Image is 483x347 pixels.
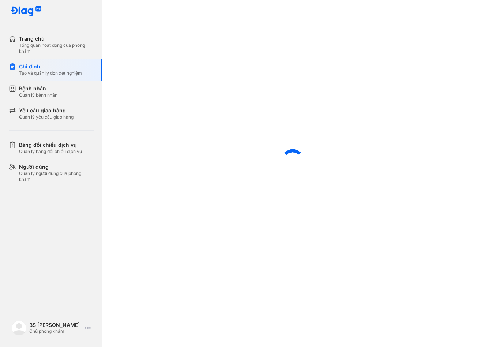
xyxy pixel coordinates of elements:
div: Bảng đối chiếu dịch vụ [19,141,82,149]
div: Quản lý bảng đối chiếu dịch vụ [19,149,82,154]
div: Bệnh nhân [19,85,57,92]
div: Chỉ định [19,63,82,70]
div: BS [PERSON_NAME] [29,322,82,328]
div: Quản lý yêu cầu giao hàng [19,114,74,120]
img: logo [12,321,26,335]
div: Trang chủ [19,35,94,42]
div: Người dùng [19,163,94,171]
div: Yêu cầu giao hàng [19,107,74,114]
div: Tạo và quản lý đơn xét nghiệm [19,70,82,76]
div: Quản lý bệnh nhân [19,92,57,98]
div: Tổng quan hoạt động của phòng khám [19,42,94,54]
img: logo [10,6,42,17]
div: Quản lý người dùng của phòng khám [19,171,94,182]
div: Chủ phòng khám [29,328,82,334]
